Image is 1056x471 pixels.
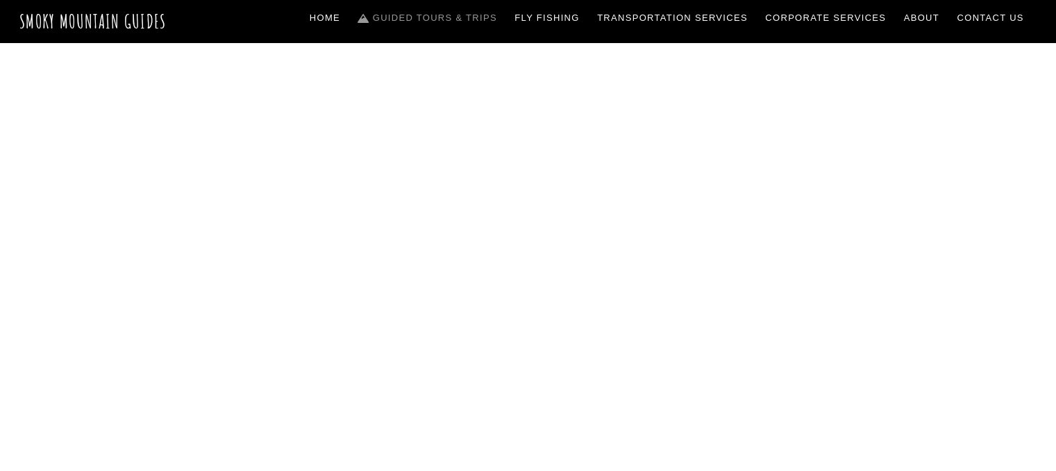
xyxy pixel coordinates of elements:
[19,10,167,33] a: Smoky Mountain Guides
[760,3,892,33] a: Corporate Services
[353,3,503,33] a: Guided Tours & Trips
[952,3,1030,33] a: Contact Us
[510,3,585,33] a: Fly Fishing
[355,251,702,308] span: Guided Trips & Tours
[304,3,346,33] a: Home
[898,3,945,33] a: About
[592,3,753,33] a: Transportation Services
